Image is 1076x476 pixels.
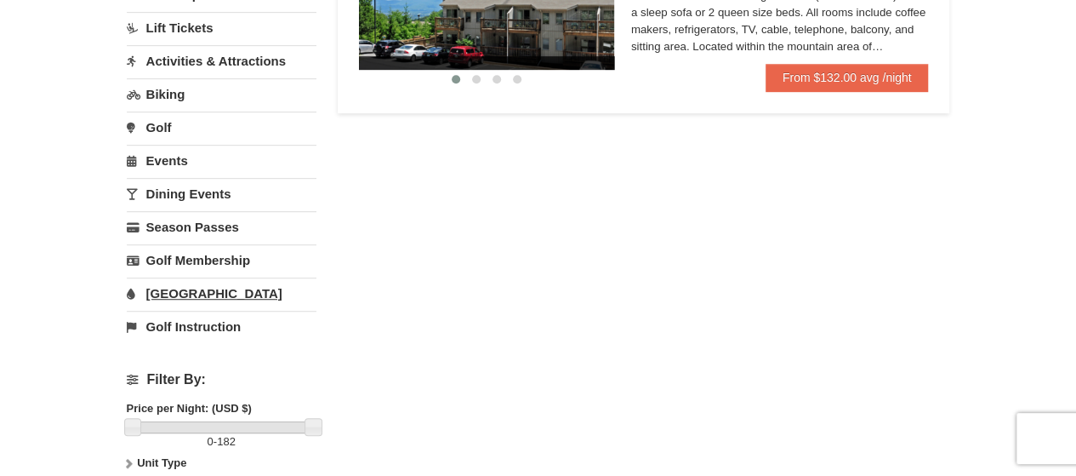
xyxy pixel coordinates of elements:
span: 182 [217,435,236,448]
a: Lift Tickets [127,12,316,43]
a: Dining Events [127,178,316,209]
h4: Filter By: [127,372,316,387]
a: Activities & Attractions [127,45,316,77]
span: 0 [208,435,213,448]
a: [GEOGRAPHIC_DATA] [127,278,316,309]
a: Biking [127,78,316,110]
a: Events [127,145,316,176]
label: - [127,433,316,450]
a: Golf Instruction [127,311,316,342]
strong: Unit Type [137,456,186,469]
a: Golf [127,112,316,143]
a: Season Passes [127,211,316,243]
a: From $132.00 avg /night [766,64,929,91]
a: Golf Membership [127,244,316,276]
strong: Price per Night: (USD $) [127,402,252,415]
